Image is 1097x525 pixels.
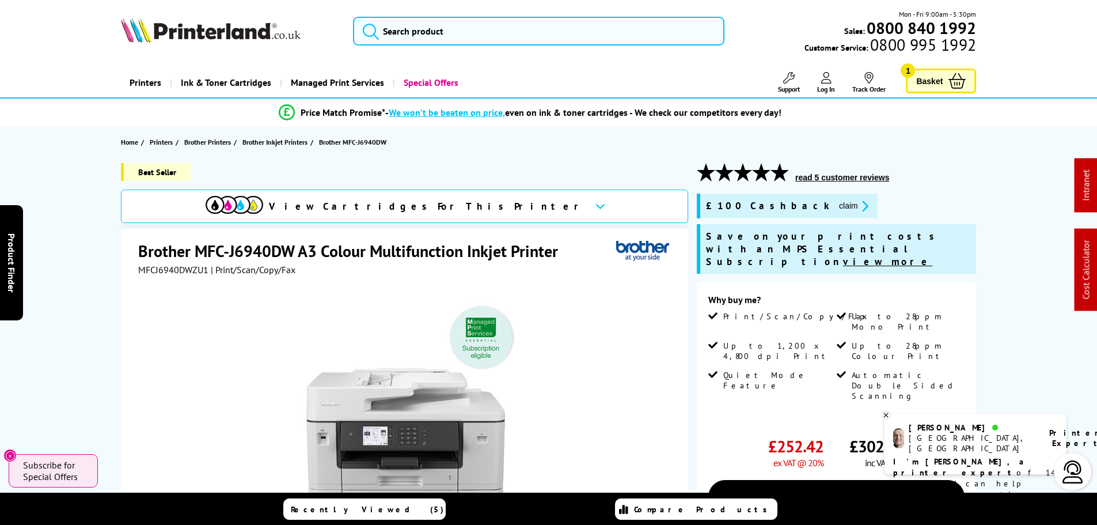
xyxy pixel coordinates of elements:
span: Recently Viewed (5) [291,504,444,515]
a: Printerland Logo [121,17,339,45]
img: ashley-livechat.png [893,428,904,448]
span: Price Match Promise* [301,107,385,118]
span: View Cartridges For This Printer [269,200,586,213]
span: Support [778,85,800,93]
span: Mon - Fri 9:00am - 5:30pm [899,9,976,20]
img: Brother [616,240,669,262]
span: MFCJ6940DWZU1 [138,264,208,275]
div: [PERSON_NAME] [909,422,1035,433]
a: Printers [121,68,170,97]
a: Ink & Toner Cartridges [170,68,280,97]
a: 0800 840 1992 [865,22,976,33]
span: Product Finder [6,233,17,292]
b: 0800 840 1992 [867,17,976,39]
img: user-headset-light.svg [1061,460,1084,484]
a: Managed Print Services [280,68,393,97]
u: view more [843,255,932,268]
div: - even on ink & toner cartridges - We check our competitors every day! [385,107,781,118]
a: Track Order [852,72,886,93]
span: Up to 28ppm Mono Print [852,311,962,332]
span: Print/Scan/Copy/Fax [723,311,871,322]
p: of 14 years! I can help you choose the right product [893,456,1058,511]
span: inc VAT [865,457,889,469]
h1: Brother MFC-J6940DW A3 Colour Multifunction Inkjet Printer [138,240,570,262]
a: Brother Printers [184,136,234,148]
span: Ink & Toner Cartridges [181,68,271,97]
a: Home [121,136,141,148]
span: Up to 1,200 x 4,800 dpi Print [723,341,834,361]
span: | Print/Scan/Copy/Fax [211,264,295,275]
a: Log In [817,72,835,93]
a: Cost Calculator [1080,240,1092,300]
b: I'm [PERSON_NAME], a printer expert [893,456,1027,478]
div: [GEOGRAPHIC_DATA], [GEOGRAPHIC_DATA] [909,433,1035,454]
span: Brother MFC-J6940DW [319,136,386,148]
img: cmyk-icon.svg [206,196,263,214]
button: Close [3,449,17,462]
span: Compare Products [634,504,773,515]
div: Why buy me? [708,294,965,311]
span: £302.90 [849,436,905,457]
button: promo-description [836,199,872,213]
span: Subscribe for Special Offers [23,459,86,482]
img: Printerland Logo [121,17,301,43]
span: Best Seller [121,163,191,181]
span: Customer Service: [804,39,976,53]
a: Support [778,72,800,93]
span: 1 [901,63,915,78]
span: Save on your print costs with an MPS Essential Subscription [706,230,940,268]
span: Quiet Mode Feature [723,370,834,391]
span: ex VAT @ 20% [773,457,823,469]
a: Add to Basket [708,480,965,513]
span: Printers [150,136,173,148]
a: Printers [150,136,176,148]
a: Intranet [1080,170,1092,201]
span: £100 Cashback [706,199,830,213]
span: Automatic Double Sided Scanning [852,370,962,401]
span: Up to 28ppm Colour Print [852,341,962,361]
span: Basket [916,73,943,89]
span: £252.42 [768,436,823,457]
span: Sales: [844,25,865,36]
span: We won’t be beaten on price, [389,107,505,118]
a: Brother MFC-J6940DW [319,136,389,148]
a: Basket 1 [906,69,976,93]
span: Brother Printers [184,136,231,148]
img: Brother MFC-J6940DW [293,299,519,524]
span: Log In [817,85,835,93]
a: Brother Inkjet Printers [242,136,310,148]
button: read 5 customer reviews [792,172,893,183]
a: Special Offers [393,68,467,97]
span: Home [121,136,138,148]
input: Search product [353,17,724,46]
span: 0800 995 1992 [868,39,976,50]
a: Recently Viewed (5) [283,498,446,520]
span: Brother Inkjet Printers [242,136,308,148]
li: modal_Promise [94,103,967,123]
a: Compare Products [615,498,777,520]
